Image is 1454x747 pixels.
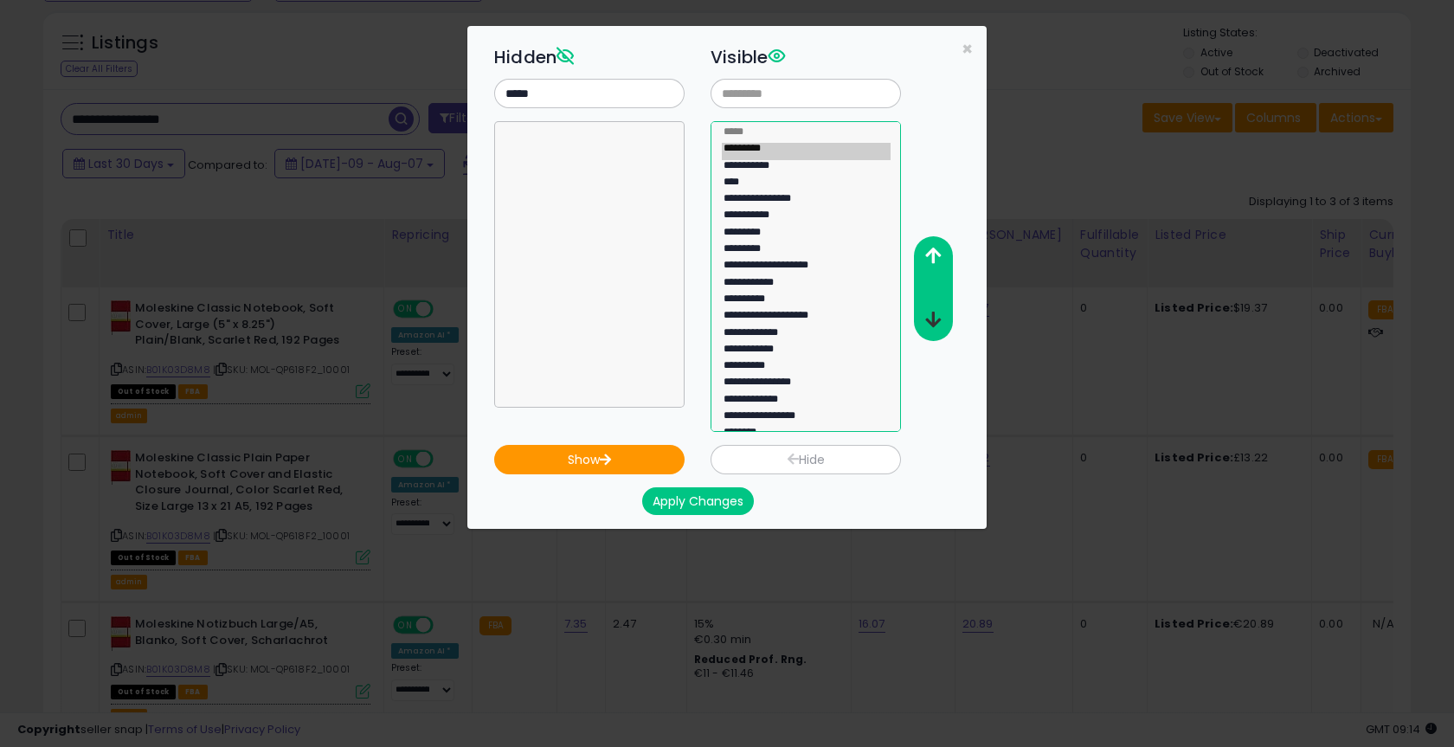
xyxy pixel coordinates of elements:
[494,44,685,70] h3: Hidden
[711,445,901,474] button: Hide
[711,44,901,70] h3: Visible
[642,487,754,515] button: Apply Changes
[494,445,685,474] button: Show
[962,36,973,61] span: ×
